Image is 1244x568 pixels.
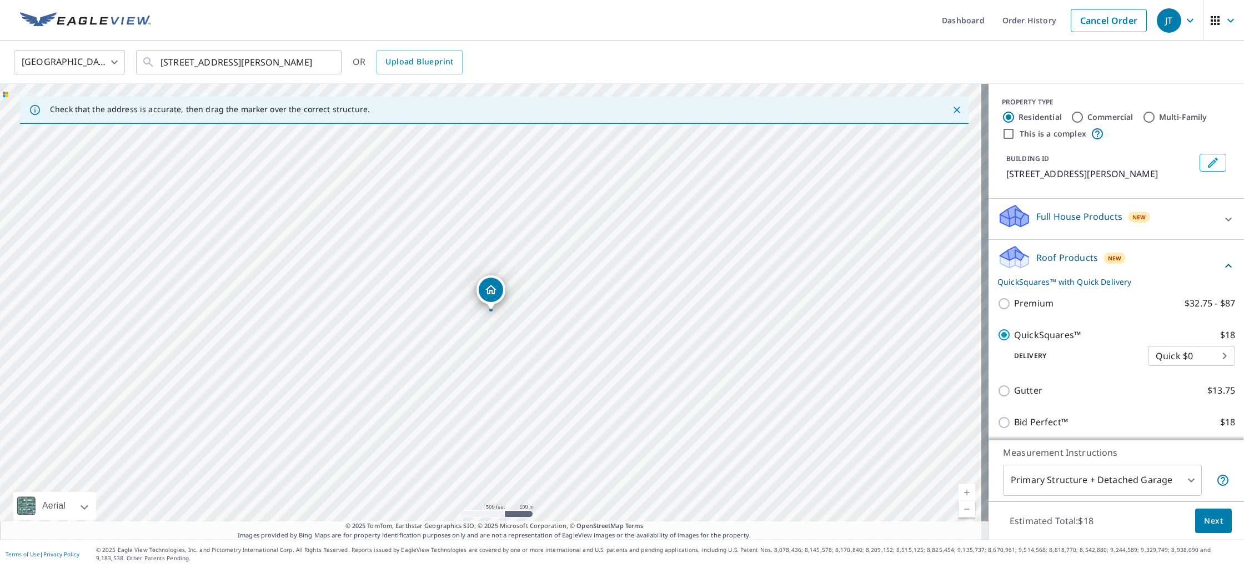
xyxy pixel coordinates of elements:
[1006,167,1195,180] p: [STREET_ADDRESS][PERSON_NAME]
[1003,465,1202,496] div: Primary Structure + Detached Garage
[6,550,40,558] a: Terms of Use
[1148,340,1235,371] div: Quick $0
[1216,474,1230,487] span: Your report will include the primary structure and a detached garage if one exists.
[1185,296,1235,310] p: $32.75 - $87
[1036,210,1122,223] p: Full House Products
[13,492,96,520] div: Aerial
[997,244,1235,288] div: Roof ProductsNewQuickSquares™ with Quick Delivery
[20,12,151,29] img: EV Logo
[1220,415,1235,429] p: $18
[377,50,462,74] a: Upload Blueprint
[1020,128,1086,139] label: This is a complex
[6,551,79,557] p: |
[1157,8,1181,33] div: JT
[1014,296,1054,310] p: Premium
[96,546,1238,562] p: © 2025 Eagle View Technologies, Inc. and Pictometry International Corp. All Rights Reserved. Repo...
[576,521,623,530] a: OpenStreetMap
[39,492,69,520] div: Aerial
[1071,9,1147,32] a: Cancel Order
[1002,97,1231,107] div: PROPERTY TYPE
[1207,384,1235,398] p: $13.75
[1014,328,1081,342] p: QuickSquares™
[997,351,1148,361] p: Delivery
[1204,514,1223,528] span: Next
[1019,112,1062,123] label: Residential
[43,550,79,558] a: Privacy Policy
[1006,154,1049,163] p: BUILDING ID
[1014,415,1068,429] p: Bid Perfect™
[50,104,370,114] p: Check that the address is accurate, then drag the marker over the correct structure.
[997,276,1222,288] p: QuickSquares™ with Quick Delivery
[1108,254,1122,263] span: New
[345,521,644,531] span: © 2025 TomTom, Earthstar Geographics SIO, © 2025 Microsoft Corporation, ©
[1087,112,1133,123] label: Commercial
[1195,509,1232,534] button: Next
[1014,384,1042,398] p: Gutter
[1220,328,1235,342] p: $18
[160,47,319,78] input: Search by address or latitude-longitude
[625,521,644,530] a: Terms
[385,55,453,69] span: Upload Blueprint
[959,501,975,517] a: Current Level 16, Zoom Out
[997,203,1235,235] div: Full House ProductsNew
[1132,213,1146,222] span: New
[950,103,964,117] button: Close
[1036,251,1098,264] p: Roof Products
[353,50,463,74] div: OR
[1001,509,1102,533] p: Estimated Total: $18
[14,47,125,78] div: [GEOGRAPHIC_DATA]
[476,275,505,310] div: Dropped pin, building 1, Residential property, 5123 Beeman Ave Valley Village, CA 91607
[1159,112,1207,123] label: Multi-Family
[959,484,975,501] a: Current Level 16, Zoom In
[1200,154,1226,172] button: Edit building 1
[1003,446,1230,459] p: Measurement Instructions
